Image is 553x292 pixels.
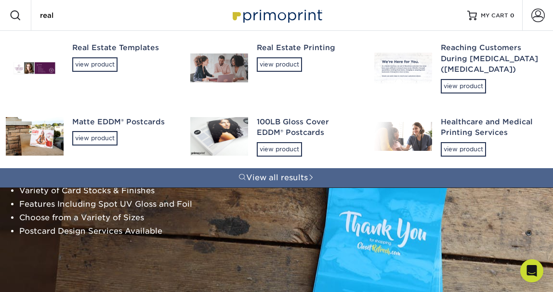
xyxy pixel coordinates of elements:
[190,117,248,156] img: 100LB Gloss Cover EDDM® Postcards
[257,117,357,138] div: 100LB Gloss Cover EDDM® Postcards
[510,12,514,19] span: 0
[72,42,173,53] div: Real Estate Templates
[257,42,357,53] div: Real Estate Printing
[374,53,432,83] img: Reaching Customers During Coronavirus (COVID-19)
[6,55,64,80] img: Real Estate Templates
[441,42,541,75] div: Reaching Customers During [MEDICAL_DATA] ([MEDICAL_DATA])
[441,142,486,157] div: view product
[257,57,302,72] div: view product
[441,79,486,93] div: view product
[72,131,118,146] div: view product
[72,117,173,128] div: Matte EDDM® Postcards
[6,117,64,156] img: Matte EDDM® Postcards
[72,57,118,72] div: view product
[19,225,252,238] li: Postcard Design Services Available
[369,31,553,105] a: Reaching Customers During [MEDICAL_DATA] ([MEDICAL_DATA])view product
[19,211,252,225] li: Choose from a Variety of Sizes
[184,105,369,168] a: 100LB Gloss Cover EDDM® Postcardsview product
[19,198,252,211] li: Features Including Spot UV Gloss and Foil
[481,12,508,20] span: MY CART
[520,259,543,282] div: Open Intercom Messenger
[190,53,248,82] img: Real Estate Printing
[19,184,252,198] li: Variety of Card Stocks & Finishes
[374,122,432,151] img: Healthcare and Medical Printing Services
[228,5,325,26] img: Primoprint
[441,117,541,138] div: Healthcare and Medical Printing Services
[39,10,133,21] input: SEARCH PRODUCTS.....
[184,31,369,105] a: Real Estate Printingview product
[369,105,553,168] a: Healthcare and Medical Printing Servicesview product
[257,142,302,157] div: view product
